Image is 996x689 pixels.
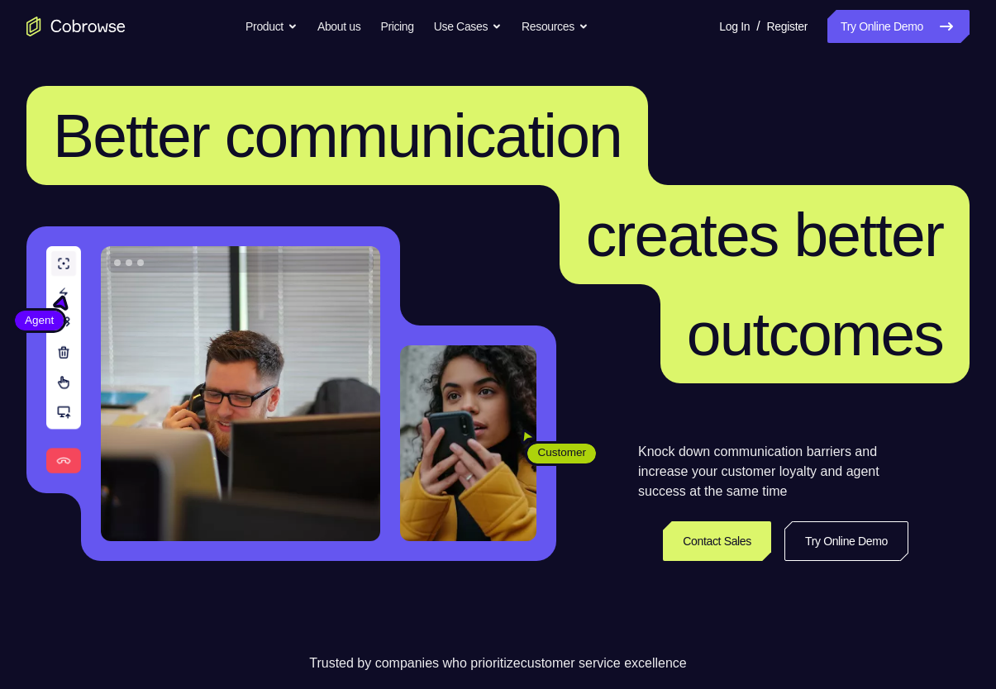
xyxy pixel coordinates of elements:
a: Pricing [380,10,413,43]
a: Try Online Demo [784,521,908,561]
button: Resources [522,10,589,43]
img: A customer support agent talking on the phone [101,246,380,541]
a: Contact Sales [663,521,771,561]
a: Try Online Demo [827,10,970,43]
span: creates better [586,200,943,269]
span: / [756,17,760,36]
span: Better communication [53,101,622,170]
a: About us [317,10,360,43]
button: Product [245,10,298,43]
a: Register [767,10,808,43]
span: outcomes [687,299,943,368]
button: Use Cases [434,10,502,43]
p: Knock down communication barriers and increase your customer loyalty and agent success at the sam... [638,442,908,501]
img: A customer holding their phone [400,345,536,541]
a: Log In [719,10,750,43]
a: Go to the home page [26,17,126,36]
span: customer service excellence [521,656,687,670]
